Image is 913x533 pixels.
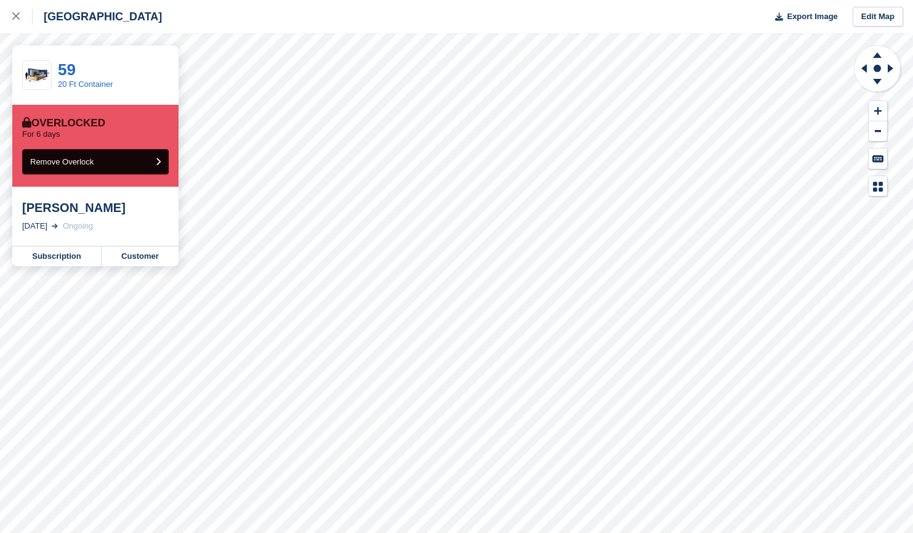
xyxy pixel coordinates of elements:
div: Overlocked [22,117,105,129]
div: [DATE] [22,220,47,232]
button: Map Legend [869,176,887,197]
button: Remove Overlock [22,149,169,174]
span: Export Image [787,10,837,23]
a: 20 Ft Container [58,79,113,89]
a: Customer [102,246,179,266]
div: Ongoing [63,220,93,232]
a: Edit Map [853,7,903,27]
button: Export Image [768,7,838,27]
img: 20-ft-container%20(34).jpg [23,65,51,86]
p: For 6 days [22,129,60,139]
div: [GEOGRAPHIC_DATA] [33,9,162,24]
button: Keyboard Shortcuts [869,149,887,169]
a: Subscription [12,246,102,266]
div: [PERSON_NAME] [22,200,169,215]
span: Remove Overlock [30,157,94,166]
button: Zoom In [869,101,887,121]
a: 59 [58,60,76,79]
img: arrow-right-light-icn-cde0832a797a2874e46488d9cf13f60e5c3a73dbe684e267c42b8395dfbc2abf.svg [52,224,58,229]
button: Zoom Out [869,121,887,142]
